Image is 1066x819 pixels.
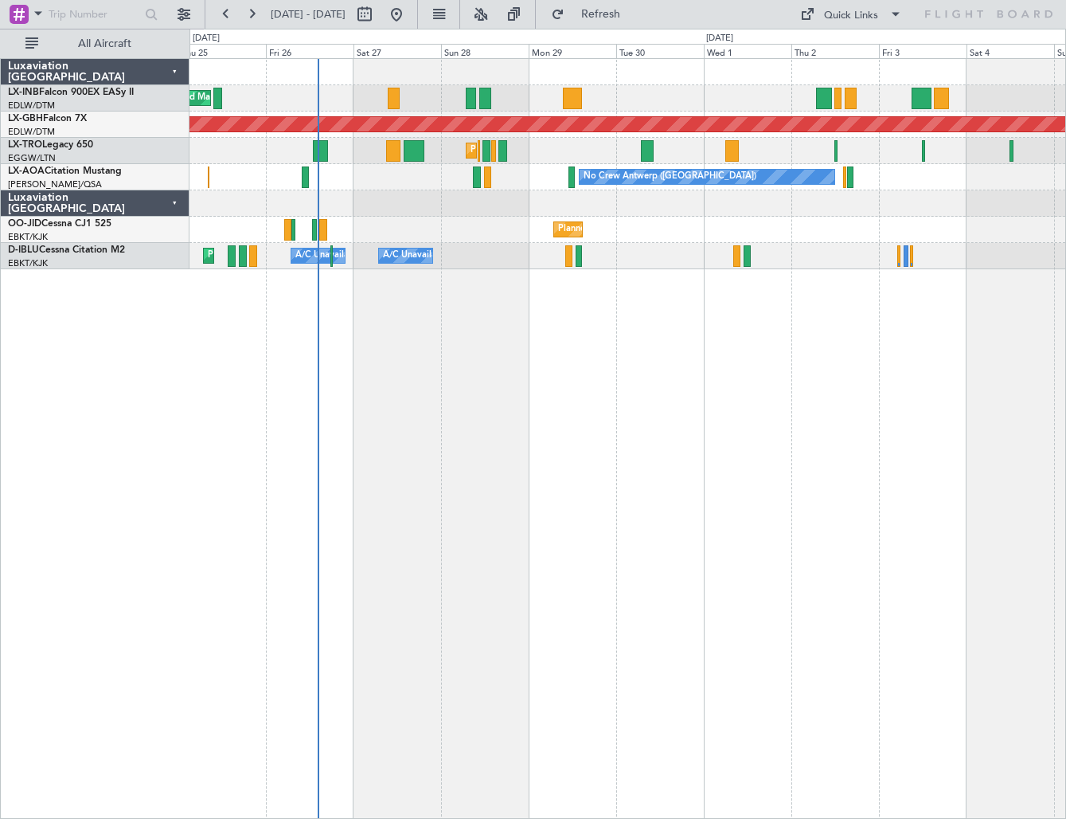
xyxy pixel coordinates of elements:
[8,126,55,138] a: EDLW/DTM
[8,152,56,164] a: EGGW/LTN
[704,44,791,58] div: Wed 1
[353,44,441,58] div: Sat 27
[193,32,220,45] div: [DATE]
[8,100,55,112] a: EDLW/DTM
[471,139,721,163] div: Planned Maint [GEOGRAPHIC_DATA] ([GEOGRAPHIC_DATA])
[8,114,87,123] a: LX-GBHFalcon 7X
[271,7,346,22] span: [DATE] - [DATE]
[49,2,140,26] input: Trip Number
[879,44,966,58] div: Fri 3
[8,245,39,255] span: D-IBLU
[966,44,1054,58] div: Sat 4
[295,244,592,268] div: A/C Unavailable [GEOGRAPHIC_DATA] ([GEOGRAPHIC_DATA] National)
[8,231,48,243] a: EBKT/KJK
[558,217,744,241] div: Planned Maint Kortrijk-[GEOGRAPHIC_DATA]
[568,9,635,20] span: Refresh
[383,244,637,268] div: A/C Unavailable [GEOGRAPHIC_DATA]-[GEOGRAPHIC_DATA]
[8,140,93,150] a: LX-TROLegacy 650
[706,32,733,45] div: [DATE]
[8,178,102,190] a: [PERSON_NAME]/QSA
[8,219,41,229] span: OO-JID
[791,44,879,58] div: Thu 2
[616,44,704,58] div: Tue 30
[441,44,529,58] div: Sun 28
[8,219,111,229] a: OO-JIDCessna CJ1 525
[824,8,878,24] div: Quick Links
[544,2,639,27] button: Refresh
[8,245,125,255] a: D-IBLUCessna Citation M2
[266,44,353,58] div: Fri 26
[529,44,616,58] div: Mon 29
[8,167,122,176] a: LX-AOACitation Mustang
[792,2,910,27] button: Quick Links
[41,38,168,49] span: All Aircraft
[208,244,385,268] div: Planned Maint Nice ([GEOGRAPHIC_DATA])
[8,257,48,269] a: EBKT/KJK
[8,88,39,97] span: LX-INB
[8,88,134,97] a: LX-INBFalcon 900EX EASy II
[178,44,266,58] div: Thu 25
[8,114,43,123] span: LX-GBH
[18,31,173,57] button: All Aircraft
[8,140,42,150] span: LX-TRO
[584,165,756,189] div: No Crew Antwerp ([GEOGRAPHIC_DATA])
[8,167,45,176] span: LX-AOA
